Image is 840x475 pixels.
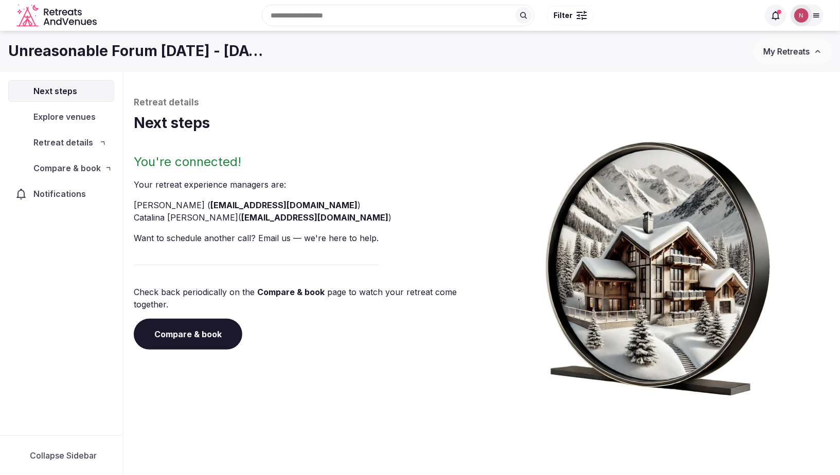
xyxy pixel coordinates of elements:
[210,200,358,210] a: [EMAIL_ADDRESS][DOMAIN_NAME]
[134,178,478,191] p: Your retreat experience manager s are :
[794,8,809,23] img: Nathalia Bilotti
[8,41,272,61] h1: Unreasonable Forum [DATE] - [DATE]
[241,212,388,223] a: [EMAIL_ADDRESS][DOMAIN_NAME]
[134,154,478,170] h2: You're connected!
[527,133,789,396] img: Winter chalet retreat in picture frame
[33,162,101,174] span: Compare & book
[134,232,478,244] p: Want to schedule another call? Email us — we're here to help.
[553,10,573,21] span: Filter
[8,444,114,467] button: Collapse Sidebar
[134,286,478,310] p: Check back periodically on the page to watch your retreat come together.
[257,287,325,297] a: Compare & book
[134,319,242,350] a: Compare & book
[547,6,594,25] button: Filter
[33,111,100,123] span: Explore venues
[33,136,93,149] span: Retreat details
[134,199,478,211] li: [PERSON_NAME] ( )
[134,97,830,109] p: Retreat details
[33,85,81,97] span: Next steps
[8,183,114,205] a: Notifications
[8,106,114,127] a: Explore venues
[8,80,114,102] a: Next steps
[16,4,99,27] svg: Retreats and Venues company logo
[134,211,478,224] li: Catalina [PERSON_NAME] ( )
[16,4,99,27] a: Visit the homepage
[754,39,832,64] button: My Retreats
[763,46,810,57] span: My Retreats
[33,188,90,200] span: Notifications
[30,450,97,461] span: Collapse Sidebar
[134,113,830,133] h1: Next steps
